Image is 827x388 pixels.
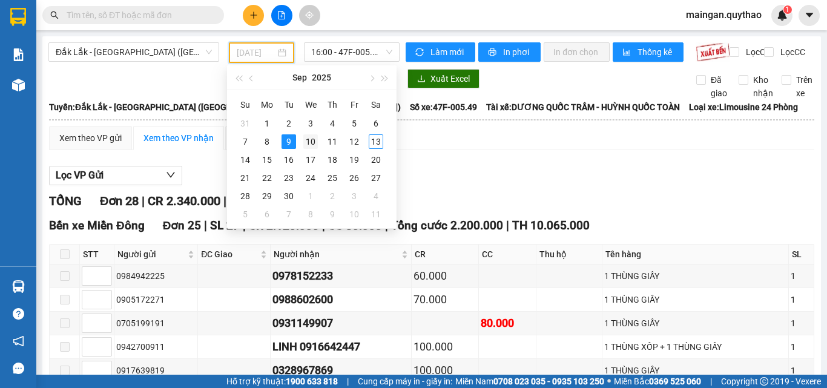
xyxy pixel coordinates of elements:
div: 31 [238,116,252,131]
th: STT [80,245,114,265]
div: 5 [347,116,361,131]
span: Hỗ trợ kỹ thuật: [226,375,338,388]
div: 29 [260,189,274,203]
span: | [347,375,349,388]
td: 2025-09-24 [300,169,321,187]
th: Mo [256,95,278,114]
th: Thu hộ [536,245,602,265]
button: file-add [271,5,292,26]
div: 21 [238,171,252,185]
span: 1 [785,5,789,14]
div: 30 [282,189,296,203]
td: 2025-09-27 [365,169,387,187]
td: 2025-09-02 [278,114,300,133]
div: 17 [303,153,318,167]
div: 0942700911 [116,340,196,353]
div: 15 [260,153,274,167]
div: 0984942225 [116,269,196,283]
span: Người nhận [274,248,399,261]
td: 2025-09-13 [365,133,387,151]
div: 8 [260,134,274,149]
span: Thống kê [638,45,674,59]
td: 2025-10-11 [365,205,387,223]
div: 18 [325,153,340,167]
input: Tìm tên, số ĐT hoặc mã đơn [67,8,209,22]
button: downloadXuất Excel [407,69,479,88]
td: 2025-09-26 [343,169,365,187]
div: 1 [791,317,811,330]
td: 2025-10-04 [365,187,387,205]
div: 25 [325,171,340,185]
img: 9k= [696,42,730,62]
div: 9 [325,207,340,222]
span: 16:00 - 47F-005.49 [311,43,392,61]
th: CR [412,245,479,265]
div: 1 THÙNG XỐP + 1 THÙNG GIẤY [604,340,787,353]
td: 2025-10-06 [256,205,278,223]
td: 2025-09-10 [300,133,321,151]
div: 1 [303,189,318,203]
strong: 0708 023 035 - 0935 103 250 [493,376,604,386]
div: 4 [325,116,340,131]
div: 2 [282,116,296,131]
div: 60.000 [413,268,476,284]
button: plus [243,5,264,26]
div: 100.000 [413,362,476,379]
img: icon-new-feature [777,10,788,21]
div: 4 [369,189,383,203]
div: Xem theo VP gửi [59,131,122,145]
span: | [710,375,712,388]
span: message [13,363,24,374]
button: caret-down [799,5,820,26]
span: Đơn 28 [100,194,139,208]
span: | [223,194,226,208]
span: copyright [760,377,768,386]
td: 2025-09-06 [365,114,387,133]
td: 2025-09-20 [365,151,387,169]
div: 100.000 [413,338,476,355]
div: 7 [238,134,252,149]
div: 3 [303,116,318,131]
span: Làm mới [430,45,466,59]
td: 2025-09-08 [256,133,278,151]
td: 2025-10-01 [300,187,321,205]
div: 6 [260,207,274,222]
div: 0905172271 [116,293,196,306]
div: 1 [791,340,811,353]
td: 2025-10-07 [278,205,300,223]
span: TH 10.065.000 [512,219,590,232]
div: 13 [369,134,383,149]
th: Sa [365,95,387,114]
div: 27 [369,171,383,185]
td: 2025-09-07 [234,133,256,151]
div: LINH 0916642447 [272,338,409,355]
th: Tên hàng [602,245,789,265]
td: 2025-10-08 [300,205,321,223]
span: TỔNG [49,194,82,208]
span: ⚪️ [607,379,611,384]
td: 2025-09-12 [343,133,365,151]
td: 2025-09-09 [278,133,300,151]
div: 0988602600 [272,291,409,308]
td: 2025-09-28 [234,187,256,205]
button: Lọc VP Gửi [49,166,182,185]
div: 11 [325,134,340,149]
th: Th [321,95,343,114]
td: 2025-09-19 [343,151,365,169]
th: Su [234,95,256,114]
div: 1 THÙNG GIẤY [604,317,787,330]
span: bar-chart [622,48,633,58]
div: 80.000 [481,315,534,332]
div: 0705199191 [116,317,196,330]
span: Tổng cước 2.200.000 [391,219,503,232]
span: question-circle [13,308,24,320]
div: 1 [791,364,811,377]
div: 0328967869 [272,362,409,379]
div: 19 [347,153,361,167]
span: SL 27 [210,219,240,232]
span: search [50,11,59,19]
span: Miền Bắc [614,375,701,388]
div: 3 [347,189,361,203]
td: 2025-09-25 [321,169,343,187]
div: 5 [238,207,252,222]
